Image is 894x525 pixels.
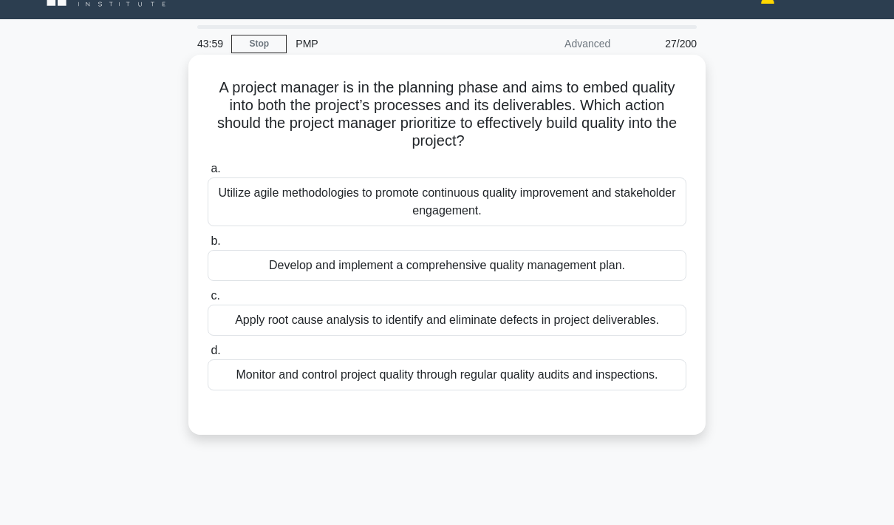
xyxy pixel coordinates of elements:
[206,78,688,151] h5: A project manager is in the planning phase and aims to embed quality into both the project’s proc...
[208,177,686,226] div: Utilize agile methodologies to promote continuous quality improvement and stakeholder engagement.
[208,250,686,281] div: Develop and implement a comprehensive quality management plan.
[188,29,231,58] div: 43:59
[211,289,219,302] span: c.
[619,29,706,58] div: 27/200
[211,234,220,247] span: b.
[211,344,220,356] span: d.
[208,359,686,390] div: Monitor and control project quality through regular quality audits and inspections.
[208,305,686,336] div: Apply root cause analysis to identify and eliminate defects in project deliverables.
[490,29,619,58] div: Advanced
[287,29,490,58] div: PMP
[231,35,287,53] a: Stop
[211,162,220,175] span: a.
